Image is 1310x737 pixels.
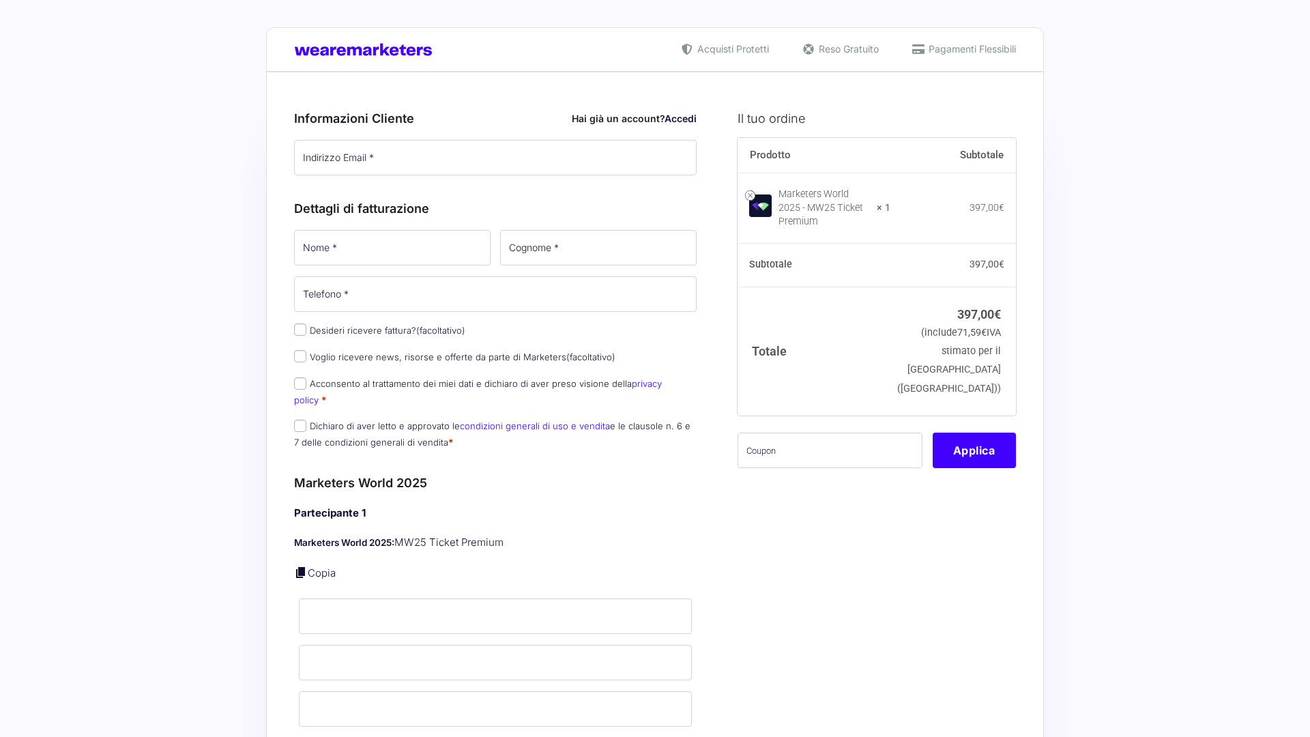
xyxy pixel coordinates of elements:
[294,566,308,579] a: Copia i dettagli dell'acquirente
[925,42,1016,56] span: Pagamenti Flessibili
[294,506,697,521] h4: Partecipante 1
[294,474,697,492] h3: Marketers World 2025
[294,350,306,362] input: Voglio ricevere news, risorse e offerte da parte di Marketers(facoltativo)
[957,327,987,338] span: 71,59
[572,111,697,126] div: Hai già un account?
[749,194,772,217] img: Marketers World 2025 - MW25 Ticket Premium
[294,325,465,336] label: Desideri ricevere fattura?
[294,420,690,447] label: Dichiaro di aver letto e approvato le e le clausole n. 6 e 7 delle condizioni generali di vendita
[738,287,891,416] th: Totale
[738,244,891,287] th: Subtotale
[294,140,697,175] input: Indirizzo Email *
[294,276,697,312] input: Telefono *
[738,433,922,468] input: Coupon
[890,138,1016,173] th: Subtotale
[294,109,697,128] h3: Informazioni Cliente
[665,113,697,124] a: Accedi
[981,327,987,338] span: €
[294,378,662,405] label: Acconsento al trattamento dei miei dati e dichiaro di aver preso visione della
[294,420,306,432] input: Dichiaro di aver letto e approvato lecondizioni generali di uso e venditae le clausole n. 6 e 7 d...
[294,323,306,336] input: Desideri ricevere fattura?(facoltativo)
[294,377,306,390] input: Acconsento al trattamento dei miei dati e dichiaro di aver preso visione dellaprivacy policy
[738,138,891,173] th: Prodotto
[999,202,1004,213] span: €
[11,684,52,725] iframe: Customerly Messenger Launcher
[294,230,491,265] input: Nome *
[897,327,1001,394] small: (include IVA stimato per il [GEOGRAPHIC_DATA] ([GEOGRAPHIC_DATA]))
[999,259,1004,270] span: €
[566,351,615,362] span: (facoltativo)
[416,325,465,336] span: (facoltativo)
[460,420,610,431] a: condizioni generali di uso e vendita
[294,537,394,548] strong: Marketers World 2025:
[694,42,769,56] span: Acquisti Protetti
[778,188,869,229] div: Marketers World 2025 - MW25 Ticket Premium
[294,378,662,405] a: privacy policy
[933,433,1016,468] button: Applica
[294,199,697,218] h3: Dettagli di fatturazione
[294,351,615,362] label: Voglio ricevere news, risorse e offerte da parte di Marketers
[815,42,879,56] span: Reso Gratuito
[500,230,697,265] input: Cognome *
[970,202,1004,213] bdi: 397,00
[957,307,1001,321] bdi: 397,00
[877,201,890,215] strong: × 1
[294,535,697,551] p: MW25 Ticket Premium
[308,566,336,579] a: Copia
[738,109,1016,128] h3: Il tuo ordine
[970,259,1004,270] bdi: 397,00
[994,307,1001,321] span: €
